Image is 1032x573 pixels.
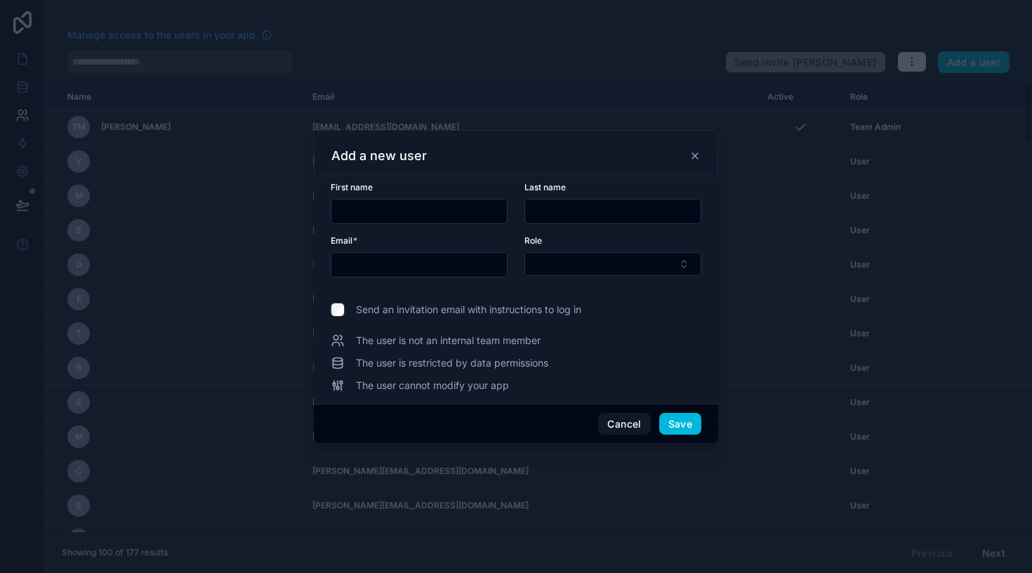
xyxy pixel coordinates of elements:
[524,182,566,192] span: Last name
[524,252,701,276] button: Select Button
[331,235,352,246] span: Email
[659,413,701,435] button: Save
[331,303,345,317] input: Send an invitation email with instructions to log in
[331,182,373,192] span: First name
[356,334,541,348] span: The user is not an internal team member
[524,235,542,246] span: Role
[356,378,509,393] span: The user cannot modify your app
[356,303,581,317] span: Send an invitation email with instructions to log in
[356,356,548,370] span: The user is restricted by data permissions
[421,319,659,529] iframe: Tooltip
[331,147,427,164] h3: Add a new user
